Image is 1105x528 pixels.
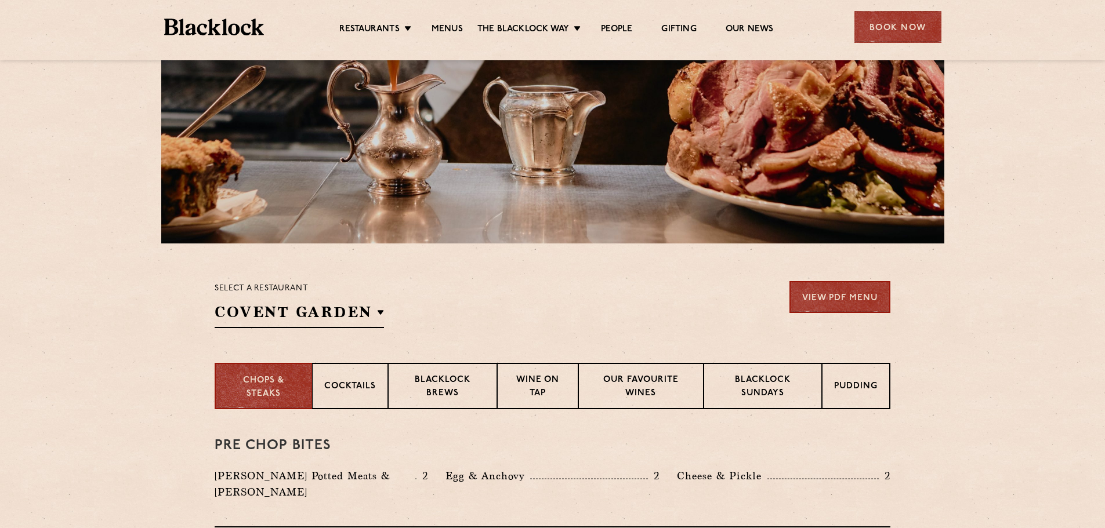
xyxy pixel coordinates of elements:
a: People [601,24,632,37]
p: Blacklock Brews [400,374,485,401]
p: Egg & Anchovy [445,468,530,484]
p: 2 [416,468,428,483]
p: 2 [879,468,890,483]
p: Wine on Tap [509,374,566,401]
p: [PERSON_NAME] Potted Meats & [PERSON_NAME] [215,468,415,500]
p: Blacklock Sundays [716,374,810,401]
h2: Covent Garden [215,302,384,328]
a: Restaurants [339,24,400,37]
p: Our favourite wines [590,374,691,401]
h3: Pre Chop Bites [215,438,890,453]
a: Menus [432,24,463,37]
a: Gifting [661,24,696,37]
a: The Blacklock Way [477,24,569,37]
p: 2 [648,468,660,483]
div: Book Now [854,11,941,43]
a: View PDF Menu [789,281,890,313]
p: Pudding [834,380,878,395]
a: Our News [726,24,774,37]
p: Cheese & Pickle [677,468,767,484]
img: BL_Textured_Logo-footer-cropped.svg [164,19,265,35]
p: Chops & Steaks [227,374,300,400]
p: Select a restaurant [215,281,384,296]
p: Cocktails [324,380,376,395]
